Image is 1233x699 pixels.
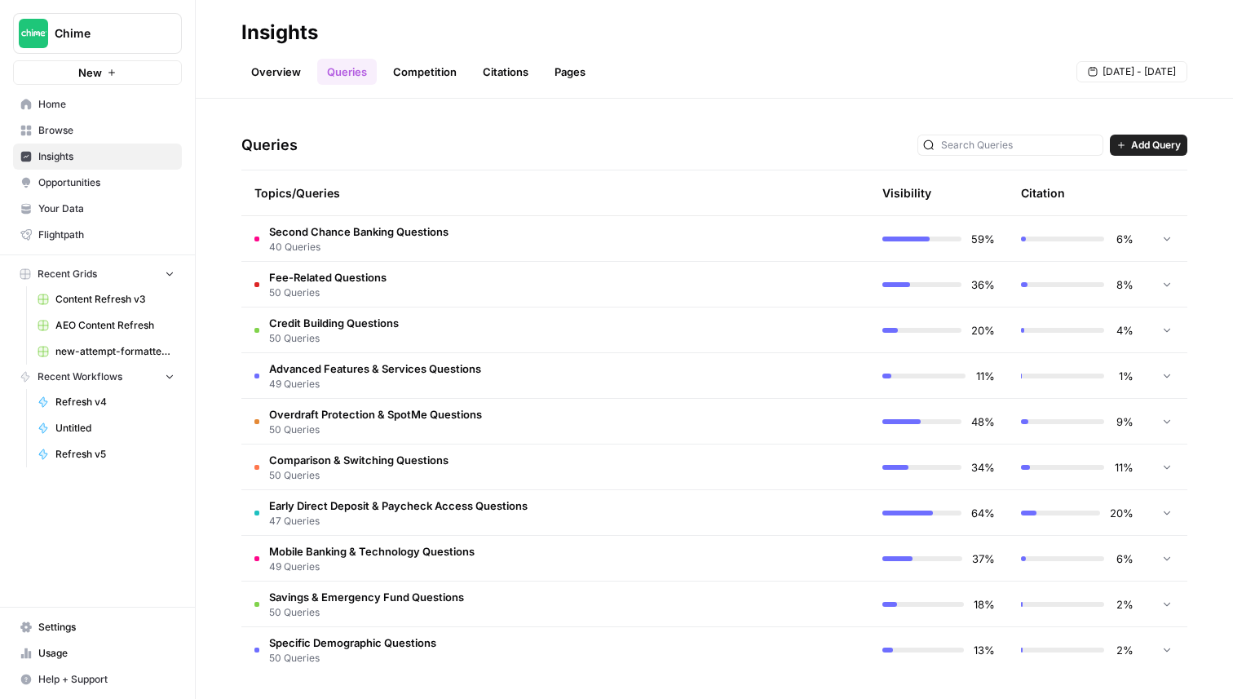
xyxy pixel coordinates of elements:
a: Untitled [30,415,182,441]
div: Insights [241,20,318,46]
span: 6% [1114,551,1134,567]
span: 13% [974,642,995,658]
span: 49 Queries [269,377,481,392]
span: Second Chance Banking Questions [269,223,449,240]
span: Your Data [38,201,175,216]
span: 2% [1114,642,1134,658]
span: 50 Queries [269,422,482,437]
span: 1% [1114,368,1134,384]
span: 9% [1114,414,1134,430]
button: New [13,60,182,85]
span: 49 Queries [269,560,475,574]
a: Browse [13,117,182,144]
span: 47 Queries [269,514,528,529]
span: 11% [1114,459,1134,476]
span: 8% [1114,277,1134,293]
span: [DATE] - [DATE] [1103,64,1176,79]
h3: Queries [241,134,298,157]
span: 37% [972,551,995,567]
button: Workspace: Chime [13,13,182,54]
span: 18% [974,596,995,613]
a: Home [13,91,182,117]
span: Early Direct Deposit & Paycheck Access Questions [269,498,528,514]
a: Usage [13,640,182,666]
span: 6% [1114,231,1134,247]
span: New [78,64,102,81]
button: Recent Workflows [13,365,182,389]
div: Topics/Queries [254,170,718,215]
span: Flightpath [38,228,175,242]
span: Specific Demographic Questions [269,635,436,651]
span: 34% [971,459,995,476]
span: Usage [38,646,175,661]
a: Overview [241,59,311,85]
span: Refresh v4 [55,395,175,409]
span: 50 Queries [269,651,436,666]
span: Chime [55,25,153,42]
a: Pages [545,59,595,85]
img: Chime Logo [19,19,48,48]
span: 2% [1114,596,1134,613]
button: [DATE] - [DATE] [1076,61,1187,82]
a: Competition [383,59,466,85]
span: new-attempt-formatted.csv [55,344,175,359]
span: 50 Queries [269,331,399,346]
div: Citation [1021,170,1065,215]
a: Opportunities [13,170,182,196]
span: 48% [971,414,995,430]
span: 50 Queries [269,468,449,483]
a: AEO Content Refresh [30,312,182,338]
span: 36% [971,277,995,293]
span: Fee-Related Questions [269,269,387,285]
button: Add Query [1110,135,1187,156]
span: Overdraft Protection & SpotMe Questions [269,406,482,422]
span: Credit Building Questions [269,315,399,331]
a: new-attempt-formatted.csv [30,338,182,365]
a: Content Refresh v3 [30,286,182,312]
span: 20% [1110,505,1134,521]
span: Insights [38,149,175,164]
span: Browse [38,123,175,138]
a: Insights [13,144,182,170]
span: 50 Queries [269,285,387,300]
span: AEO Content Refresh [55,318,175,333]
span: Advanced Features & Services Questions [269,361,481,377]
a: Citations [473,59,538,85]
span: 50 Queries [269,605,464,620]
span: Recent Grids [38,267,97,281]
a: Settings [13,614,182,640]
span: 40 Queries [269,240,449,254]
input: Search Queries [941,137,1098,153]
span: 11% [975,368,995,384]
span: Refresh v5 [55,447,175,462]
span: Add Query [1131,138,1181,153]
span: Recent Workflows [38,369,122,384]
span: Settings [38,620,175,635]
span: 4% [1114,322,1134,338]
div: Visibility [882,185,931,201]
a: Your Data [13,196,182,222]
span: Untitled [55,421,175,436]
span: Savings & Emergency Fund Questions [269,589,464,605]
span: Comparison & Switching Questions [269,452,449,468]
button: Help + Support [13,666,182,692]
span: Content Refresh v3 [55,292,175,307]
span: 64% [971,505,995,521]
span: 59% [971,231,995,247]
span: 20% [971,322,995,338]
span: Home [38,97,175,112]
a: Flightpath [13,222,182,248]
a: Refresh v5 [30,441,182,467]
button: Recent Grids [13,262,182,286]
span: Opportunities [38,175,175,190]
span: Mobile Banking & Technology Questions [269,543,475,560]
a: Refresh v4 [30,389,182,415]
a: Queries [317,59,377,85]
span: Help + Support [38,672,175,687]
